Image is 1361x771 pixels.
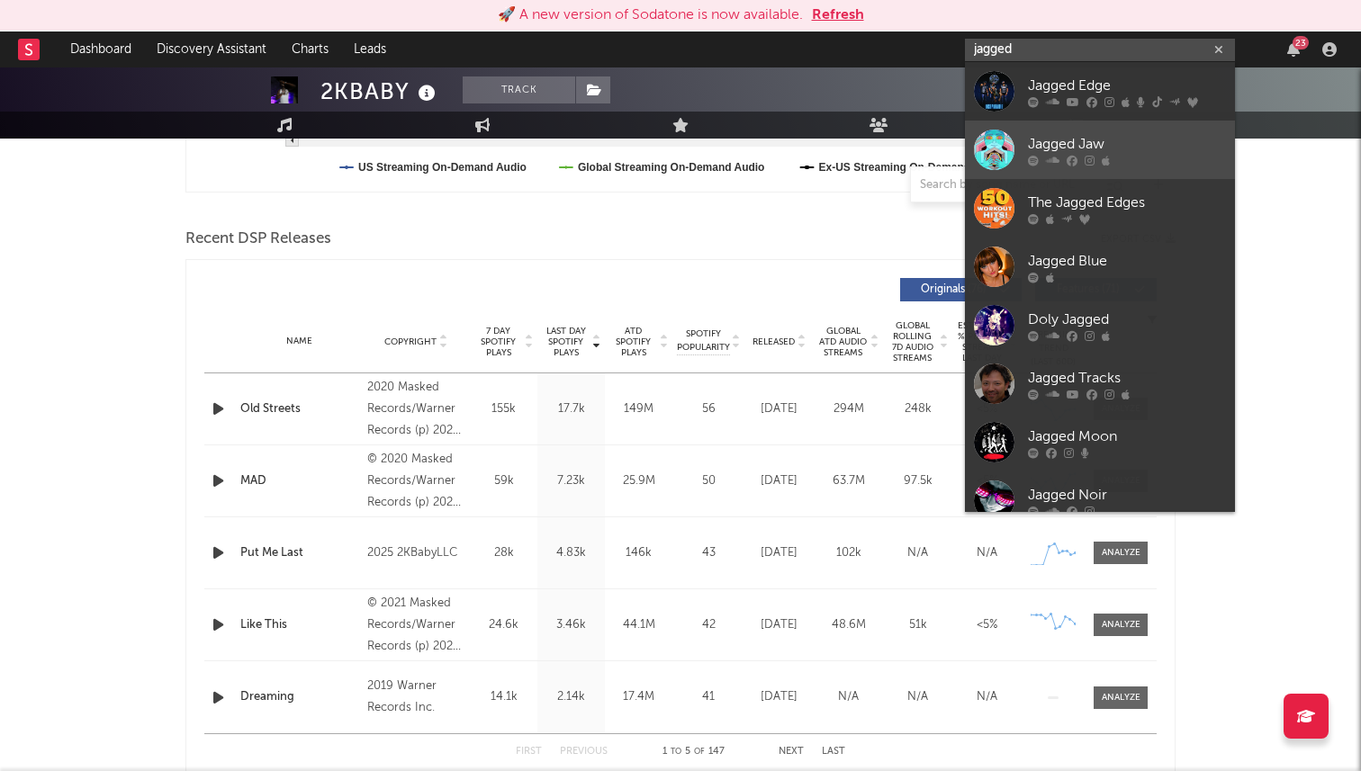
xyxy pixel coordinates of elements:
div: 2KBABY [320,76,440,106]
div: N/A [888,688,948,706]
button: Next [779,747,804,757]
div: 2020 Masked Records/Warner Records (p) 2020 Warner Records Inc. [367,377,465,442]
span: 7 Day Spotify Plays [474,326,522,358]
button: 23 [1287,42,1300,57]
div: 50 [677,472,740,490]
span: of [694,748,705,756]
div: 4.83k [542,544,600,562]
span: to [671,748,681,756]
span: Estimated % Playlist Streams Last Day [957,320,1006,363]
div: 17.4M [609,688,668,706]
button: Track [463,76,575,103]
div: © 2020 Masked Records/Warner Records (p) 2020 Warner Records Inc. [367,449,465,514]
button: Previous [560,747,608,757]
div: 44.1M [609,616,668,634]
div: 155k [474,400,533,418]
button: First [516,747,542,757]
span: Global ATD Audio Streams [818,326,868,358]
div: <5% [957,400,1017,418]
div: 146k [609,544,668,562]
a: Doly Jagged [965,296,1235,354]
span: Recent DSP Releases [185,229,331,250]
div: 25.9M [609,472,668,490]
text: US Streaming On-Demand Audio [358,161,527,174]
a: Jagged Noir [965,471,1235,530]
div: 14.1k [474,688,533,706]
div: 41 [677,688,740,706]
div: 28k [474,544,533,562]
a: Jagged Moon [965,413,1235,471]
div: 102k [818,544,879,562]
span: Copyright [384,336,437,347]
a: The Jagged Edges [965,179,1235,238]
button: Originals(76) [900,278,1022,301]
div: N/A [818,688,879,706]
div: 59k [474,472,533,490]
a: Like This [240,616,358,634]
div: 1 5 147 [644,741,743,763]
div: 149M [609,400,668,418]
span: Released [753,336,795,347]
div: Name [240,335,358,348]
div: 23 [1293,36,1309,49]
a: Old Streets [240,400,358,418]
div: 51k [888,616,948,634]
div: 48.6M [818,616,879,634]
div: 2.14k [542,688,600,706]
div: [DATE] [749,472,809,490]
div: 2025 2KBabyLLC [367,542,465,564]
div: Jagged Edge [1028,75,1226,96]
span: ATD Spotify Plays [609,326,657,358]
div: The Jagged Edges [1028,192,1226,213]
div: N/A [957,688,1017,706]
button: Last [822,747,845,757]
a: Charts [279,31,341,67]
div: 248k [888,400,948,418]
div: 2019 Warner Records Inc. [367,676,465,719]
span: Originals ( 76 ) [912,284,995,295]
div: 3.46k [542,616,600,634]
div: [DATE] [749,544,809,562]
a: Jagged Jaw [965,121,1235,179]
div: 42 [677,616,740,634]
div: © 2021 Masked Records/Warner Records (p) 2021 Warner Records Inc. [367,593,465,658]
div: 17.7k [542,400,600,418]
span: Global Rolling 7D Audio Streams [888,320,937,363]
div: Jagged Blue [1028,250,1226,272]
a: Discovery Assistant [144,31,279,67]
div: Jagged Moon [1028,426,1226,447]
div: 97.5k [888,472,948,490]
span: Last Day Spotify Plays [542,326,590,358]
div: Jagged Noir [1028,484,1226,506]
div: 🚀 A new version of Sodatone is now available. [498,4,803,26]
input: Search by song name or URL [911,178,1101,193]
a: Put Me Last [240,544,358,562]
div: [DATE] [749,616,809,634]
a: Jagged Blue [965,238,1235,296]
a: Dreaming [240,688,358,706]
div: 56 [677,400,740,418]
div: <5% [957,472,1017,490]
a: Leads [341,31,399,67]
div: 63.7M [818,472,879,490]
a: MAD [240,472,358,490]
div: 294M [818,400,879,418]
span: Spotify Popularity [677,327,730,354]
a: Jagged Edge [965,62,1235,121]
div: [DATE] [749,400,809,418]
div: Doly Jagged [1028,309,1226,330]
a: Jagged Tracks [965,354,1235,413]
div: 43 [677,544,740,562]
text: Ex-US Streaming On-Demand Audio [819,161,1005,174]
div: 7.23k [542,472,600,490]
div: [DATE] [749,688,809,706]
div: Jagged Jaw [1028,133,1226,155]
div: N/A [957,544,1017,562]
text: Global Streaming On-Demand Audio [578,161,765,174]
div: 24.6k [474,616,533,634]
div: Jagged Tracks [1028,367,1226,389]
